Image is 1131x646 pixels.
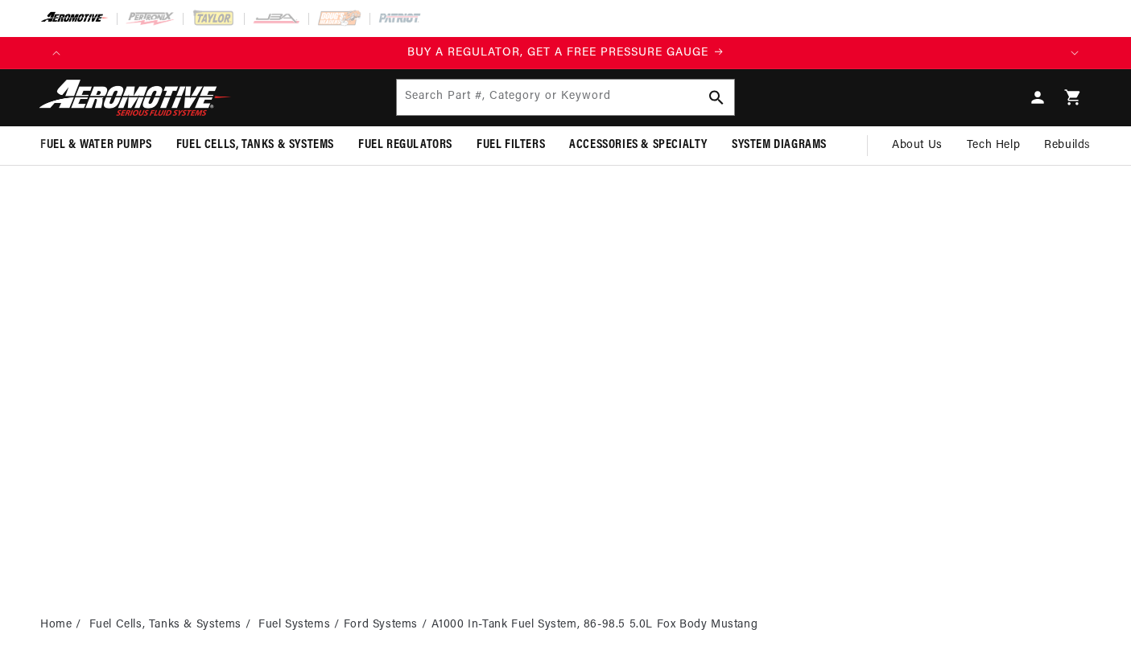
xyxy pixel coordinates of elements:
[358,137,452,154] span: Fuel Regulators
[176,137,334,154] span: Fuel Cells, Tanks & Systems
[89,616,255,634] li: Fuel Cells, Tanks & Systems
[1059,37,1091,69] button: Translation missing: en.sections.announcements.next_announcement
[164,126,346,164] summary: Fuel Cells, Tanks & Systems
[431,616,758,634] li: A1000 In-Tank Fuel System, 86-98.5 5.0L Fox Body Mustang
[477,137,545,154] span: Fuel Filters
[72,44,1059,62] a: BUY A REGULATOR, GET A FREE PRESSURE GAUGE
[569,137,708,154] span: Accessories & Specialty
[699,80,734,115] button: Search Part #, Category or Keyword
[40,616,72,634] a: Home
[344,616,431,634] li: Ford Systems
[880,126,955,165] a: About Us
[557,126,720,164] summary: Accessories & Specialty
[464,126,557,164] summary: Fuel Filters
[1032,126,1103,165] summary: Rebuilds
[720,126,839,164] summary: System Diagrams
[40,137,152,154] span: Fuel & Water Pumps
[28,126,164,164] summary: Fuel & Water Pumps
[407,47,708,59] span: BUY A REGULATOR, GET A FREE PRESSURE GAUGE
[72,44,1059,62] div: Announcement
[35,79,236,117] img: Aeromotive
[397,80,735,115] input: Search Part #, Category or Keyword
[40,37,72,69] button: Translation missing: en.sections.announcements.previous_announcement
[40,616,1091,634] nav: breadcrumbs
[955,126,1032,165] summary: Tech Help
[967,137,1020,154] span: Tech Help
[346,126,464,164] summary: Fuel Regulators
[732,137,827,154] span: System Diagrams
[258,616,330,634] a: Fuel Systems
[892,139,943,151] span: About Us
[1044,137,1091,154] span: Rebuilds
[72,44,1059,62] div: 1 of 4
